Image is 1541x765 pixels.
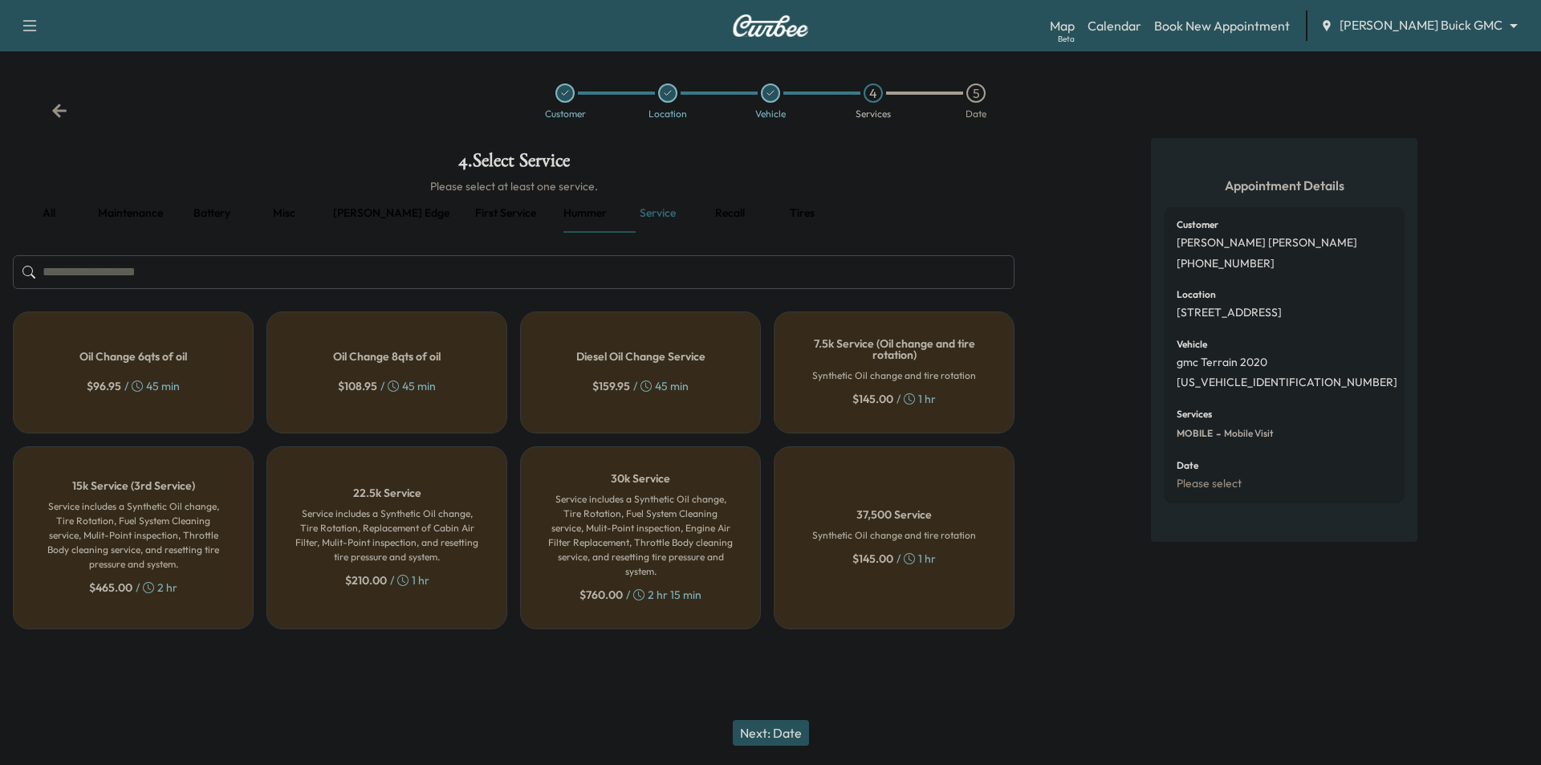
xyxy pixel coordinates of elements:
h6: Customer [1177,220,1218,230]
div: 5 [966,83,986,103]
div: / 1 hr [345,572,429,588]
span: Mobile Visit [1221,427,1274,440]
h6: Synthetic Oil change and tire rotation [812,368,976,383]
span: $ 465.00 [89,580,132,596]
p: Please select [1177,477,1242,491]
span: $ 210.00 [345,572,387,588]
h6: Service includes a Synthetic Oil change, Tire Rotation, Fuel System Cleaning service, Mulit-Point... [547,492,734,579]
div: / 1 hr [852,551,936,567]
h6: Service includes a Synthetic Oil change, Tire Rotation, Replacement of Cabin Air Filter, Mulit-Po... [293,507,481,564]
span: MOBILE [1177,427,1213,440]
span: $ 108.95 [338,378,377,394]
h6: Synthetic Oil change and tire rotation [812,528,976,543]
a: Book New Appointment [1154,16,1290,35]
span: [PERSON_NAME] Buick GMC [1340,16,1502,35]
h6: Please select at least one service. [13,178,1014,194]
h5: Oil Change 6qts of oil [79,351,187,362]
p: gmc Terrain 2020 [1177,356,1267,370]
h1: 4 . Select Service [13,151,1014,178]
button: Maintenance [85,194,176,233]
div: / 45 min [592,378,689,394]
div: Location [649,109,687,119]
div: Beta [1058,33,1075,45]
div: / 1 hr [852,391,936,407]
button: Hummer [549,194,621,233]
span: $ 159.95 [592,378,630,394]
p: [STREET_ADDRESS] [1177,306,1282,320]
h5: 37,500 Service [856,509,932,520]
span: $ 145.00 [852,391,893,407]
h5: 7.5k Service (Oil change and tire rotation) [800,338,988,360]
div: Services [856,109,891,119]
div: Vehicle [755,109,786,119]
div: 4 [864,83,883,103]
span: $ 760.00 [579,587,623,603]
div: / 45 min [87,378,180,394]
span: $ 145.00 [852,551,893,567]
div: / 2 hr [89,580,177,596]
span: - [1213,425,1221,442]
p: [PERSON_NAME] [PERSON_NAME] [1177,236,1357,250]
h5: Oil Change 8qts of oil [333,351,441,362]
button: First service [462,194,549,233]
h6: Date [1177,461,1198,470]
button: Recall [693,194,766,233]
h6: Vehicle [1177,340,1207,349]
div: / 45 min [338,378,436,394]
button: Tires [766,194,838,233]
a: Calendar [1088,16,1141,35]
button: all [13,194,85,233]
button: Battery [176,194,248,233]
div: Back [51,103,67,119]
div: Customer [545,109,586,119]
button: Misc [248,194,320,233]
a: MapBeta [1050,16,1075,35]
h5: Diesel Oil Change Service [576,351,705,362]
p: [PHONE_NUMBER] [1177,257,1275,271]
div: / 2 hr 15 min [579,587,701,603]
img: Curbee Logo [732,14,809,37]
h5: Appointment Details [1164,177,1405,194]
h5: 22.5k Service [353,487,421,498]
div: basic tabs example [13,194,1014,233]
p: [US_VEHICLE_IDENTIFICATION_NUMBER] [1177,376,1397,390]
h6: Location [1177,290,1216,299]
button: [PERSON_NAME] edge [320,194,462,233]
span: $ 96.95 [87,378,121,394]
h6: Services [1177,409,1212,419]
button: Service [621,194,693,233]
h5: 15k Service (3rd Service) [72,480,195,491]
h6: Service includes a Synthetic Oil change, Tire Rotation, Fuel System Cleaning service, Mulit-Point... [39,499,227,572]
button: Next: Date [733,720,809,746]
h5: 30k Service [611,473,670,484]
div: Date [966,109,986,119]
